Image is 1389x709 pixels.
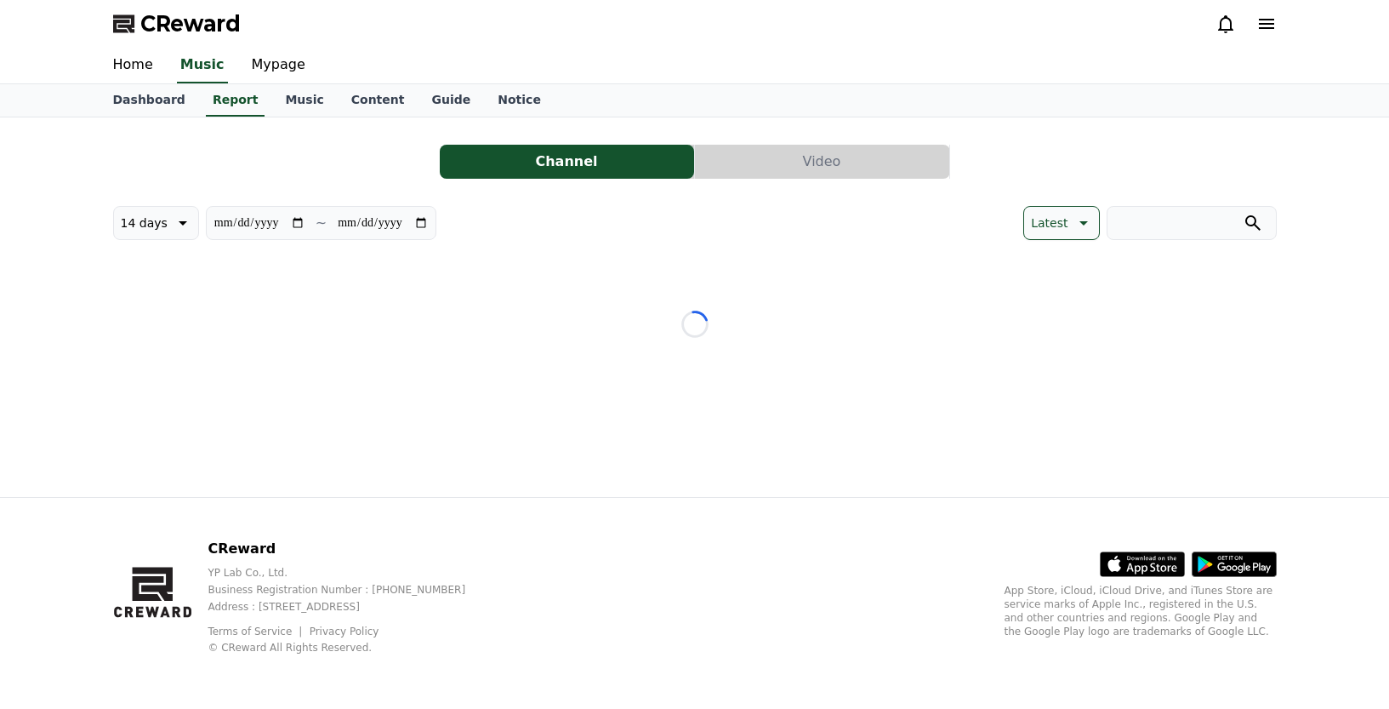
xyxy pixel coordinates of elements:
a: Music [271,84,337,117]
p: Business Registration Number : [PHONE_NUMBER] [208,583,492,597]
p: 14 days [121,211,168,235]
p: Latest [1031,211,1067,235]
a: Guide [418,84,484,117]
a: CReward [113,10,241,37]
a: Notice [484,84,555,117]
a: Home [100,48,167,83]
p: CReward [208,539,492,559]
p: App Store, iCloud, iCloud Drive, and iTunes Store are service marks of Apple Inc., registered in ... [1005,584,1277,638]
a: Report [206,84,265,117]
a: Mypage [238,48,319,83]
a: Dashboard [100,84,199,117]
a: Privacy Policy [310,626,379,638]
p: ~ [316,213,327,233]
a: Terms of Service [208,626,305,638]
p: © CReward All Rights Reserved. [208,641,492,655]
a: Video [695,145,950,179]
a: Content [338,84,418,117]
a: Music [177,48,228,83]
span: CReward [140,10,241,37]
button: Latest [1023,206,1099,240]
button: Channel [440,145,694,179]
p: Address : [STREET_ADDRESS] [208,600,492,614]
button: Video [695,145,949,179]
button: 14 days [113,206,199,240]
p: YP Lab Co., Ltd. [208,566,492,580]
a: Channel [440,145,695,179]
